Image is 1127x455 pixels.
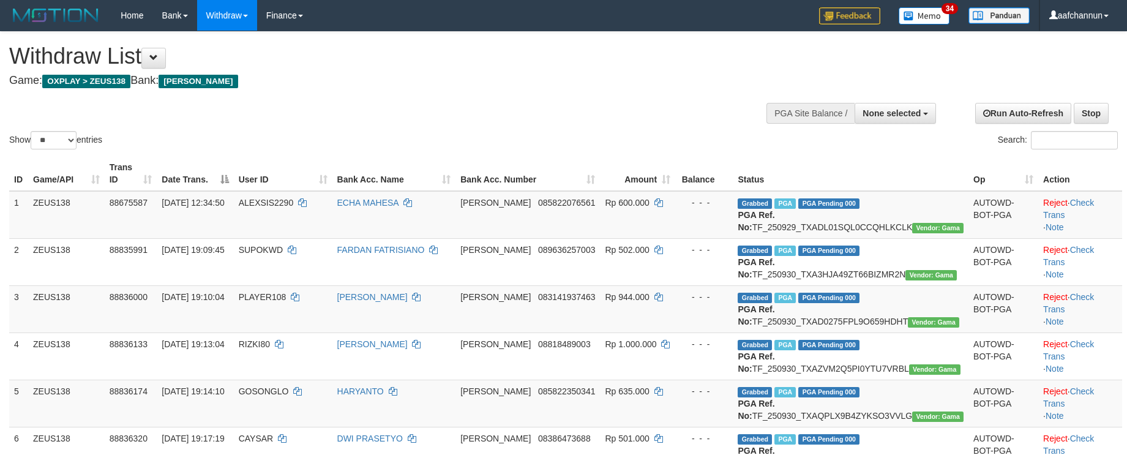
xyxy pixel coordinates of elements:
[110,339,148,349] span: 88836133
[975,103,1071,124] a: Run Auto-Refresh
[9,156,28,191] th: ID
[9,380,28,427] td: 5
[774,246,796,256] span: Marked by aafpengsreynich
[738,399,774,421] b: PGA Ref. No:
[675,156,733,191] th: Balance
[538,245,595,255] span: Copy 089636257003 to clipboard
[605,339,656,349] span: Rp 1.000.000
[1043,245,1094,267] a: Check Trans
[1043,339,1094,361] a: Check Trans
[162,434,224,443] span: [DATE] 19:17:19
[105,156,157,191] th: Trans ID: activate to sort column ascending
[1043,386,1094,408] a: Check Trans
[337,339,408,349] a: [PERSON_NAME]
[460,386,531,396] span: [PERSON_NAME]
[110,198,148,208] span: 88675587
[1038,156,1122,191] th: Action
[460,434,531,443] span: [PERSON_NAME]
[738,352,774,374] b: PGA Ref. No:
[239,339,270,349] span: RIZKI80
[110,386,148,396] span: 88836174
[909,364,960,375] span: Vendor URL: https://trx31.1velocity.biz
[766,103,855,124] div: PGA Site Balance /
[968,333,1038,380] td: AUTOWD-BOT-PGA
[1043,386,1068,396] a: Reject
[863,108,921,118] span: None selected
[774,293,796,303] span: Marked by aafpengsreynich
[738,246,772,256] span: Grabbed
[905,270,957,280] span: Vendor URL: https://trx31.1velocity.biz
[998,131,1118,149] label: Search:
[1038,238,1122,285] td: · ·
[337,292,408,302] a: [PERSON_NAME]
[110,292,148,302] span: 88836000
[538,339,591,349] span: Copy 08818489003 to clipboard
[1043,198,1068,208] a: Reject
[460,339,531,349] span: [PERSON_NAME]
[1046,364,1064,374] a: Note
[1043,292,1094,314] a: Check Trans
[912,412,964,422] span: Vendor URL: https://trx31.1velocity.biz
[31,131,77,149] select: Showentries
[9,6,102,24] img: MOTION_logo.png
[605,245,649,255] span: Rp 502.000
[538,292,595,302] span: Copy 083141937463 to clipboard
[538,198,595,208] span: Copy 085822076561 to clipboard
[733,380,968,427] td: TF_250930_TXAQPLX9B4ZYKSO3VVLG
[798,246,859,256] span: PGA Pending
[774,434,796,445] span: Marked by aafpengsreynich
[538,434,591,443] span: Copy 08386473688 to clipboard
[1043,292,1068,302] a: Reject
[28,191,105,239] td: ZEUS138
[738,210,774,232] b: PGA Ref. No:
[337,198,399,208] a: ECHA MAHESA
[9,44,739,69] h1: Withdraw List
[680,197,728,209] div: - - -
[337,386,384,396] a: HARYANTO
[162,292,224,302] span: [DATE] 19:10:04
[774,340,796,350] span: Marked by aafpengsreynich
[1038,333,1122,380] td: · ·
[1038,380,1122,427] td: · ·
[680,244,728,256] div: - - -
[733,285,968,333] td: TF_250930_TXAD0275FPL9O659HDHT
[42,75,130,88] span: OXPLAY > ZEUS138
[968,380,1038,427] td: AUTOWD-BOT-PGA
[9,75,739,87] h4: Game: Bank:
[733,238,968,285] td: TF_250930_TXA3HJA49ZT66BIZMR2N
[1074,103,1109,124] a: Stop
[1046,222,1064,232] a: Note
[162,198,224,208] span: [DATE] 12:34:50
[600,156,675,191] th: Amount: activate to sort column ascending
[912,223,964,233] span: Vendor URL: https://trx31.1velocity.biz
[538,386,595,396] span: Copy 085822350341 to clipboard
[332,156,456,191] th: Bank Acc. Name: activate to sort column ascending
[738,304,774,326] b: PGA Ref. No:
[605,386,649,396] span: Rp 635.000
[738,293,772,303] span: Grabbed
[605,434,649,443] span: Rp 501.000
[9,333,28,380] td: 4
[1038,191,1122,239] td: · ·
[9,191,28,239] td: 1
[28,238,105,285] td: ZEUS138
[738,198,772,209] span: Grabbed
[1038,285,1122,333] td: · ·
[1043,339,1068,349] a: Reject
[28,285,105,333] td: ZEUS138
[1046,269,1064,279] a: Note
[738,387,772,397] span: Grabbed
[733,333,968,380] td: TF_250930_TXAZVM2Q5PI0YTU7VRBL
[680,432,728,445] div: - - -
[738,434,772,445] span: Grabbed
[680,338,728,350] div: - - -
[738,257,774,279] b: PGA Ref. No:
[733,156,968,191] th: Status
[234,156,332,191] th: User ID: activate to sort column ascending
[968,7,1030,24] img: panduan.png
[162,245,224,255] span: [DATE] 19:09:45
[738,340,772,350] span: Grabbed
[239,198,294,208] span: ALEXSIS2290
[159,75,238,88] span: [PERSON_NAME]
[680,291,728,303] div: - - -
